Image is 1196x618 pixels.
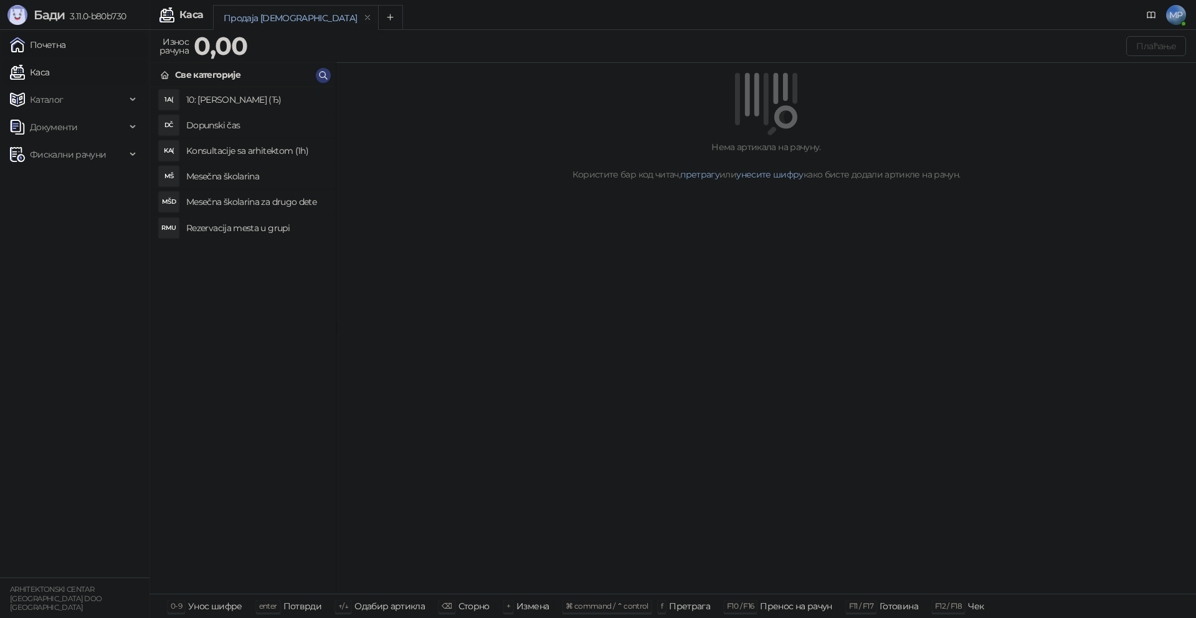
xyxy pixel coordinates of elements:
strong: 0,00 [194,31,247,61]
div: MŠ [159,166,179,186]
a: Документација [1141,5,1161,25]
span: + [506,601,510,611]
h4: Mesečna školarina za drugo dete [186,192,326,212]
a: претрагу [680,169,719,180]
div: Одабир артикла [354,598,425,614]
small: ARHITEKTONSKI CENTAR [GEOGRAPHIC_DATA] DOO [GEOGRAPHIC_DATA] [10,585,102,612]
span: Документи [30,115,77,140]
span: 3.11.0-b80b730 [65,11,126,22]
h4: Konsultacije sa arhitektom (1h) [186,141,326,161]
div: Износ рачуна [157,34,191,59]
h4: Dopunski čas [186,115,326,135]
div: Претрага [669,598,710,614]
div: Измена [516,598,549,614]
div: Све категорије [175,68,240,82]
span: enter [259,601,277,611]
div: DČ [159,115,179,135]
div: grid [150,87,336,594]
div: Продаја [DEMOGRAPHIC_DATA] [224,11,357,25]
a: Почетна [10,32,66,57]
span: Каталог [30,87,64,112]
div: Унос шифре [188,598,242,614]
div: KA( [159,141,179,161]
span: F10 / F16 [727,601,754,611]
div: Нема артикала на рачуну. Користите бар код читач, или како бисте додали артикле на рачун. [351,140,1181,181]
div: RMU [159,218,179,238]
h4: Mesečna školarina [186,166,326,186]
div: Чек [968,598,984,614]
button: Плаћање [1126,36,1186,56]
a: Каса [10,60,49,85]
div: 1А( [159,90,179,110]
span: f [661,601,663,611]
span: F12 / F18 [935,601,962,611]
button: Add tab [378,5,403,30]
a: унесите шифру [736,169,804,180]
button: remove [359,12,376,23]
div: Каса [179,10,203,20]
span: F11 / F17 [849,601,873,611]
div: Потврди [283,598,322,614]
span: MP [1166,5,1186,25]
div: MŠD [159,192,179,212]
h4: 10: [PERSON_NAME] (Ђ) [186,90,326,110]
div: Готовина [880,598,918,614]
div: Пренос на рачун [760,598,832,614]
span: Фискални рачуни [30,142,106,167]
h4: Rezervacija mesta u grupi [186,218,326,238]
img: Logo [7,5,27,25]
span: Бади [34,7,65,22]
span: ⌫ [442,601,452,611]
span: 0-9 [171,601,182,611]
span: ↑/↓ [338,601,348,611]
div: Сторно [458,598,490,614]
span: ⌘ command / ⌃ control [566,601,648,611]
